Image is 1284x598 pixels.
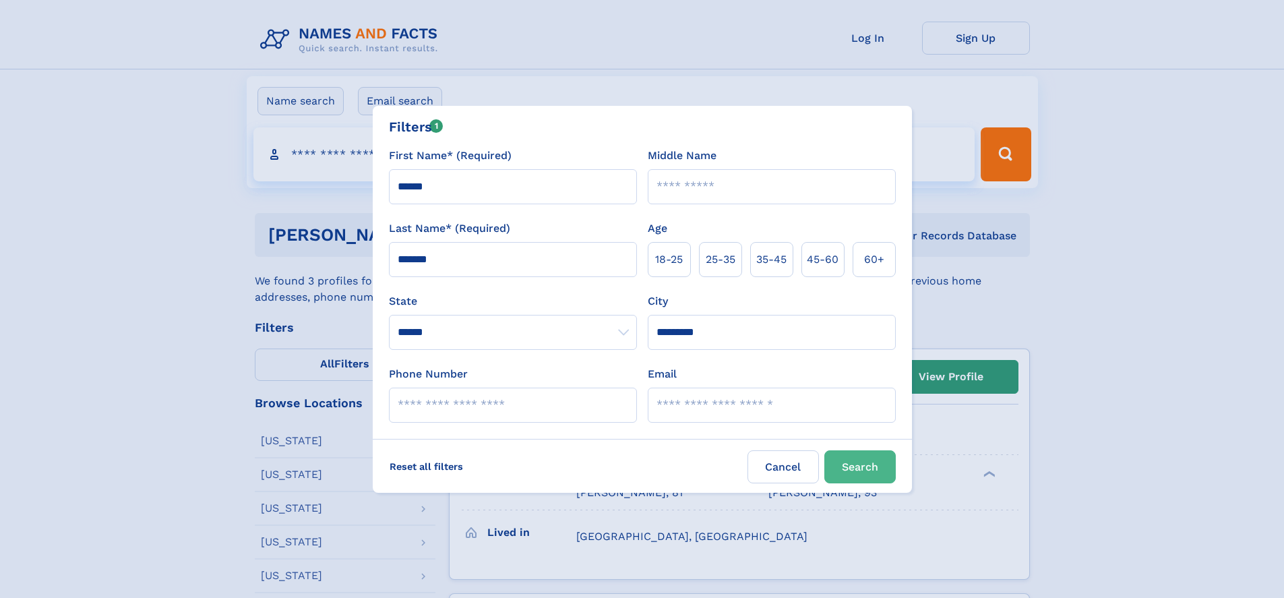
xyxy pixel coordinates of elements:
span: 18‑25 [655,251,683,268]
span: 35‑45 [756,251,787,268]
span: 45‑60 [807,251,838,268]
label: Email [648,366,677,382]
label: Phone Number [389,366,468,382]
label: Reset all filters [381,450,472,483]
label: Age [648,220,667,237]
label: Last Name* (Required) [389,220,510,237]
label: Cancel [747,450,819,483]
span: 60+ [864,251,884,268]
button: Search [824,450,896,483]
span: 25‑35 [706,251,735,268]
label: Middle Name [648,148,716,164]
label: First Name* (Required) [389,148,512,164]
div: Filters [389,117,444,137]
label: State [389,293,637,309]
label: City [648,293,668,309]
